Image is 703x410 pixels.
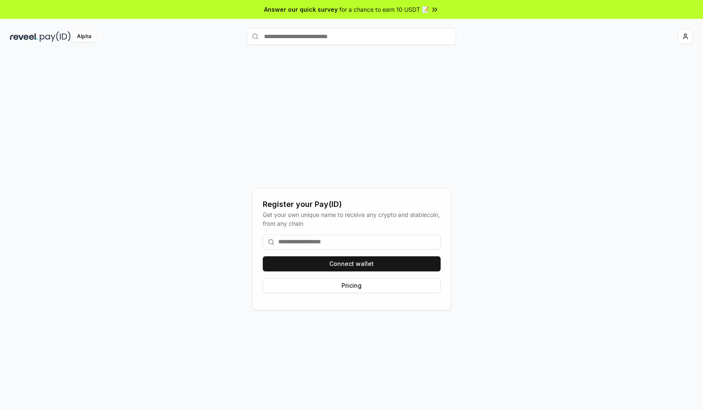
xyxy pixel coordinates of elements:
[263,278,441,293] button: Pricing
[263,210,441,228] div: Get your own unique name to receive any crypto and stablecoin, from any chain
[264,5,338,14] span: Answer our quick survey
[263,199,441,210] div: Register your Pay(ID)
[10,31,38,42] img: reveel_dark
[40,31,71,42] img: pay_id
[72,31,96,42] div: Alpha
[263,256,441,271] button: Connect wallet
[339,5,429,14] span: for a chance to earn 10 USDT 📝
